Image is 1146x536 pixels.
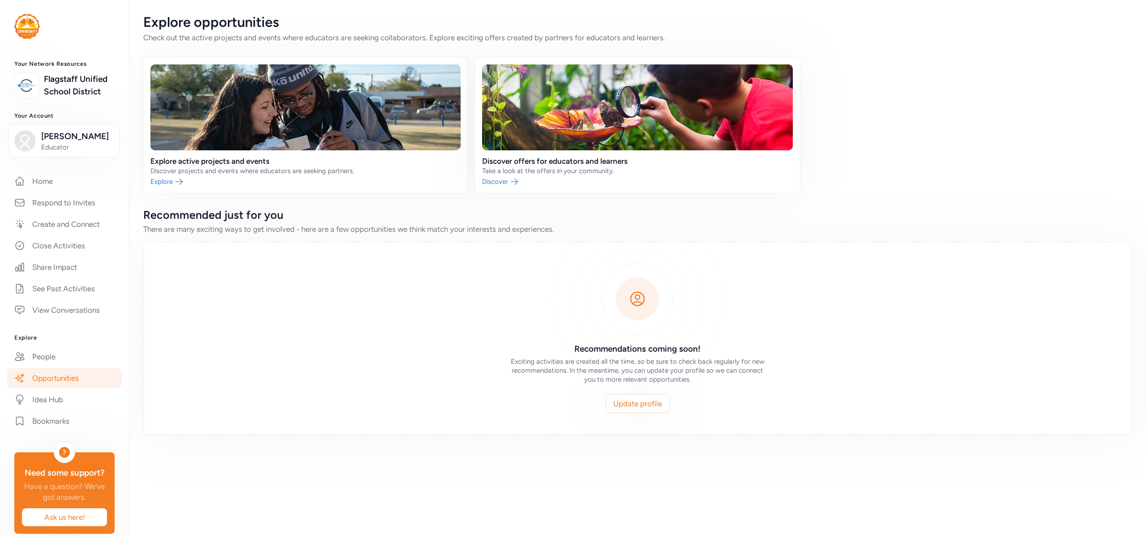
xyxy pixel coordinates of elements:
span: Educator [41,143,114,152]
button: Update profile [606,394,670,413]
span: Update profile [613,398,662,409]
a: Bookmarks [7,411,122,431]
div: Have a question? We've got answers. [21,481,107,502]
div: Exciting activities are created all the time, so be sure to check back regularly for new recommen... [509,357,766,384]
a: Opportunities [7,368,122,388]
a: Share Impact [7,257,122,277]
div: Check out the active projects and events where educators are seeking collaborators. Explore excit... [143,32,1132,43]
h3: Your Network Resources [14,60,115,68]
a: Respond to Invites [7,193,122,213]
a: Flagstaff Unified School District [44,73,115,98]
img: logo [14,14,40,39]
div: There are many exciting ways to get involved - here are a few opportunities we think match your i... [143,224,1132,234]
button: [PERSON_NAME]Educator [9,124,120,157]
span: [PERSON_NAME] [41,130,114,143]
button: Ask us here! [21,508,107,527]
a: See Past Activities [7,279,122,298]
h3: Explore [14,334,115,341]
a: Create and Connect [7,214,122,234]
a: People [7,347,122,366]
div: Need some support? [21,467,107,479]
div: ? [59,447,70,458]
a: Home [7,171,122,191]
div: Explore opportunities [143,14,1132,30]
a: View Conversations [7,300,122,320]
span: Ask us here! [29,512,100,523]
img: logo [17,76,36,95]
a: Update profile [606,395,669,413]
div: Recommended just for you [143,208,1132,222]
a: Idea Hub [7,390,122,409]
a: Close Activities [7,236,122,255]
h3: Recommendations coming soon! [509,343,766,355]
h3: Your Account [14,112,115,119]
